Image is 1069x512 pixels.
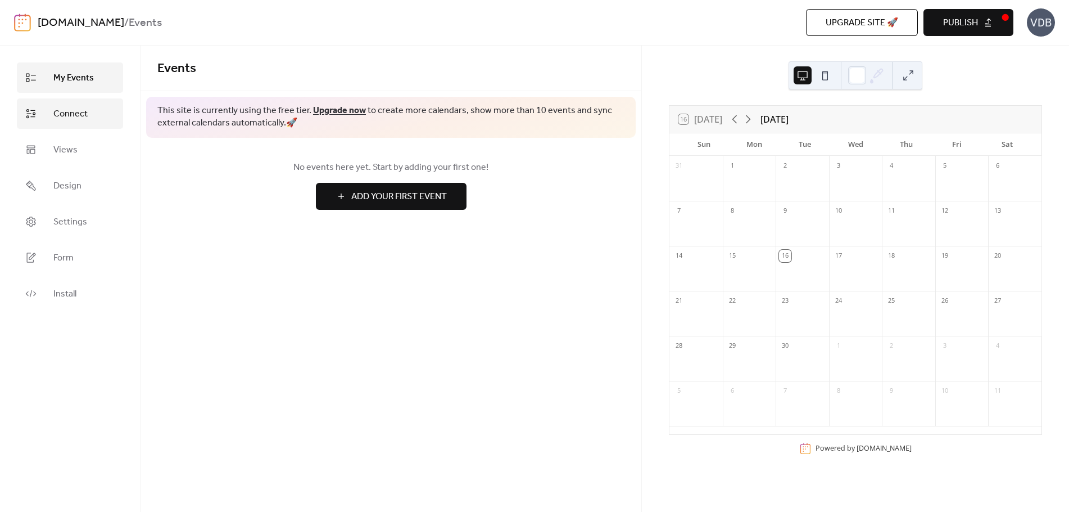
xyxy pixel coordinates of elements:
[991,250,1004,262] div: 20
[806,9,918,36] button: Upgrade site 🚀
[832,250,845,262] div: 17
[832,385,845,397] div: 8
[14,14,31,32] img: logo
[885,295,898,307] div: 25
[157,105,624,130] span: This site is currently using the free tier. to create more calendars, show more than 10 events an...
[351,190,447,204] span: Add Your First Event
[779,385,791,397] div: 7
[885,385,898,397] div: 9
[830,133,881,156] div: Wed
[939,340,951,352] div: 3
[729,133,780,156] div: Mon
[726,250,739,262] div: 15
[779,205,791,217] div: 9
[673,340,685,352] div: 28
[726,340,739,352] div: 29
[885,160,898,172] div: 4
[779,340,791,352] div: 30
[673,295,685,307] div: 21
[885,250,898,262] div: 18
[760,113,789,126] div: [DATE]
[779,160,791,172] div: 2
[939,205,951,217] div: 12
[17,279,123,309] a: Install
[857,443,912,453] a: [DOMAIN_NAME]
[991,385,1004,397] div: 11
[779,295,791,307] div: 23
[53,107,88,121] span: Connect
[931,133,982,156] div: Fri
[129,12,162,34] b: Events
[17,242,123,273] a: Form
[726,385,739,397] div: 6
[816,443,912,453] div: Powered by
[832,160,845,172] div: 3
[779,250,791,262] div: 16
[53,143,78,157] span: Views
[881,133,931,156] div: Thu
[53,71,94,85] span: My Events
[53,179,81,193] span: Design
[673,385,685,397] div: 5
[991,340,1004,352] div: 4
[673,250,685,262] div: 14
[53,288,76,301] span: Install
[17,98,123,129] a: Connect
[313,102,366,119] a: Upgrade now
[124,12,129,34] b: /
[923,9,1013,36] button: Publish
[939,160,951,172] div: 5
[53,215,87,229] span: Settings
[316,183,466,210] button: Add Your First Event
[157,56,196,81] span: Events
[832,205,845,217] div: 10
[157,183,624,210] a: Add Your First Event
[939,295,951,307] div: 26
[53,251,74,265] span: Form
[832,295,845,307] div: 24
[17,170,123,201] a: Design
[885,340,898,352] div: 2
[1027,8,1055,37] div: VDB
[991,205,1004,217] div: 13
[673,160,685,172] div: 31
[939,250,951,262] div: 19
[943,16,978,30] span: Publish
[991,160,1004,172] div: 6
[17,134,123,165] a: Views
[678,133,729,156] div: Sun
[885,205,898,217] div: 11
[726,205,739,217] div: 8
[17,206,123,237] a: Settings
[38,12,124,34] a: [DOMAIN_NAME]
[991,295,1004,307] div: 27
[832,340,845,352] div: 1
[673,205,685,217] div: 7
[17,62,123,93] a: My Events
[982,133,1032,156] div: Sat
[157,161,624,174] span: No events here yet. Start by adding your first one!
[726,160,739,172] div: 1
[826,16,898,30] span: Upgrade site 🚀
[726,295,739,307] div: 22
[939,385,951,397] div: 10
[780,133,830,156] div: Tue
